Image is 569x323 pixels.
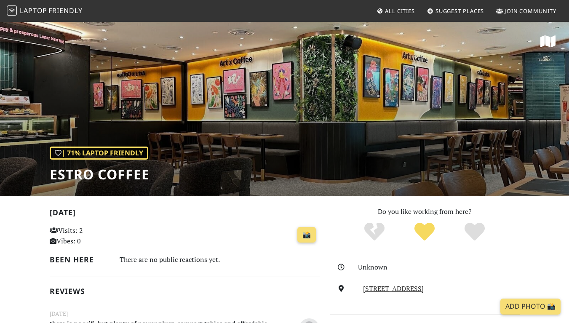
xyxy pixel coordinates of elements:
a: All Cities [373,3,418,19]
div: | 71% Laptop Friendly [50,147,148,160]
img: LaptopFriendly [7,5,17,16]
span: Friendly [48,6,82,15]
div: Definitely! [449,222,500,243]
div: There are no public reactions yet. [120,254,320,266]
p: Do you like working from here? [330,206,520,217]
h2: Reviews [50,287,320,296]
h1: Estro Coffee [50,166,150,182]
span: Suggest Places [435,7,484,15]
a: Add Photo 📸 [500,299,561,315]
span: Laptop [20,6,47,15]
a: 📸 [297,227,316,243]
p: Visits: 2 Vibes: 0 [50,225,133,247]
span: Join Community [505,7,556,15]
span: All Cities [385,7,415,15]
a: LaptopFriendly LaptopFriendly [7,4,83,19]
div: No [350,222,400,243]
a: Join Community [493,3,560,19]
a: [STREET_ADDRESS] [363,284,424,293]
div: Unknown [358,262,525,273]
div: Yes [400,222,450,243]
small: [DATE] [45,309,325,318]
h2: [DATE] [50,208,320,220]
a: Suggest Places [424,3,488,19]
h2: Been here [50,255,110,264]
